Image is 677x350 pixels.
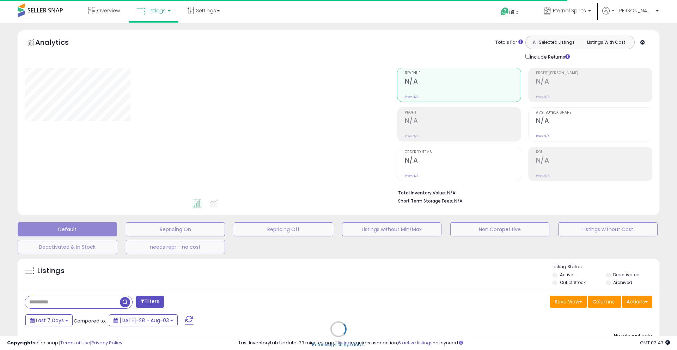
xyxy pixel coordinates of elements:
[536,95,550,99] small: Prev: N/A
[536,117,652,126] h2: N/A
[536,71,652,75] span: Profit [PERSON_NAME]
[312,342,365,348] div: Retrieving listings data..
[500,7,509,16] i: Get Help
[234,222,333,236] button: Repricing Off
[405,95,419,99] small: Prev: N/A
[611,7,654,14] span: Hi [PERSON_NAME]
[405,150,521,154] span: Ordered Items
[454,198,463,204] span: N/A
[536,111,652,115] span: Avg. Buybox Share
[580,38,632,47] button: Listings With Cost
[536,134,550,138] small: Prev: N/A
[450,222,550,236] button: Non Competitive
[536,150,652,154] span: ROI
[536,156,652,166] h2: N/A
[126,240,225,254] button: needs repr - no cost
[520,53,578,61] div: Include Returns
[7,339,33,346] strong: Copyright
[405,77,521,87] h2: N/A
[18,222,117,236] button: Default
[398,190,446,196] b: Total Inventory Value:
[126,222,225,236] button: Repricing On
[398,198,453,204] b: Short Term Storage Fees:
[509,9,519,15] span: Help
[18,240,117,254] button: Deactivated & In Stock
[405,117,521,126] h2: N/A
[405,71,521,75] span: Revenue
[536,77,652,87] h2: N/A
[553,7,586,14] span: Eternal Spirits
[398,188,647,197] li: N/A
[97,7,120,14] span: Overview
[405,134,419,138] small: Prev: N/A
[495,39,523,46] div: Totals For
[536,174,550,178] small: Prev: N/A
[495,2,532,23] a: Help
[527,38,580,47] button: All Selected Listings
[147,7,166,14] span: Listings
[558,222,658,236] button: Listings without Cost
[602,7,659,23] a: Hi [PERSON_NAME]
[405,156,521,166] h2: N/A
[7,340,122,346] div: seller snap | |
[405,111,521,115] span: Profit
[405,174,419,178] small: Prev: N/A
[35,37,83,49] h5: Analytics
[342,222,441,236] button: Listings without Min/Max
